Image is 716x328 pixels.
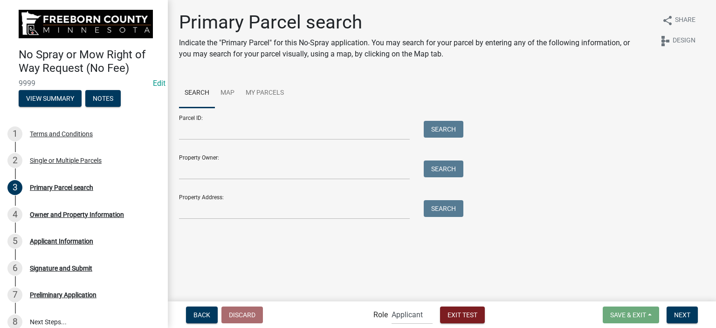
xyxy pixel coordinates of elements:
[19,48,160,75] h4: No Spray or Mow Right of Way Request (No Fee)
[424,161,463,177] button: Search
[654,11,703,29] button: shareShare
[662,15,673,26] i: share
[30,265,92,272] div: Signature and Submit
[424,121,463,138] button: Search
[673,35,695,47] span: Design
[424,200,463,217] button: Search
[85,90,121,107] button: Notes
[447,311,477,318] span: Exit Test
[30,131,93,137] div: Terms and Conditions
[30,238,93,244] div: Applicant Information
[30,211,124,218] div: Owner and Property Information
[675,15,695,26] span: Share
[153,79,165,88] wm-modal-confirm: Edit Application Number
[7,287,22,302] div: 7
[660,35,671,47] i: schema
[179,11,638,34] h1: Primary Parcel search
[7,261,22,276] div: 6
[7,207,22,222] div: 4
[19,10,153,38] img: Freeborn County, Minnesota
[19,95,82,103] wm-modal-confirm: Summary
[373,311,388,319] label: Role
[7,234,22,249] div: 5
[7,126,22,141] div: 1
[667,307,698,323] button: Next
[652,32,703,50] button: schemaDesign
[186,307,218,323] button: Back
[193,311,210,318] span: Back
[30,184,93,191] div: Primary Parcel search
[221,307,263,323] button: Discard
[440,307,485,323] button: Exit Test
[153,79,165,88] a: Edit
[85,95,121,103] wm-modal-confirm: Notes
[19,90,82,107] button: View Summary
[240,78,289,108] a: My Parcels
[179,37,638,60] p: Indicate the "Primary Parcel" for this No-Spray application. You may search for your parcel by en...
[610,311,646,318] span: Save & Exit
[7,153,22,168] div: 2
[603,307,659,323] button: Save & Exit
[179,78,215,108] a: Search
[19,79,149,88] span: 9999
[30,157,102,164] div: Single or Multiple Parcels
[674,311,690,318] span: Next
[30,292,96,298] div: Preliminary Application
[7,180,22,195] div: 3
[215,78,240,108] a: Map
